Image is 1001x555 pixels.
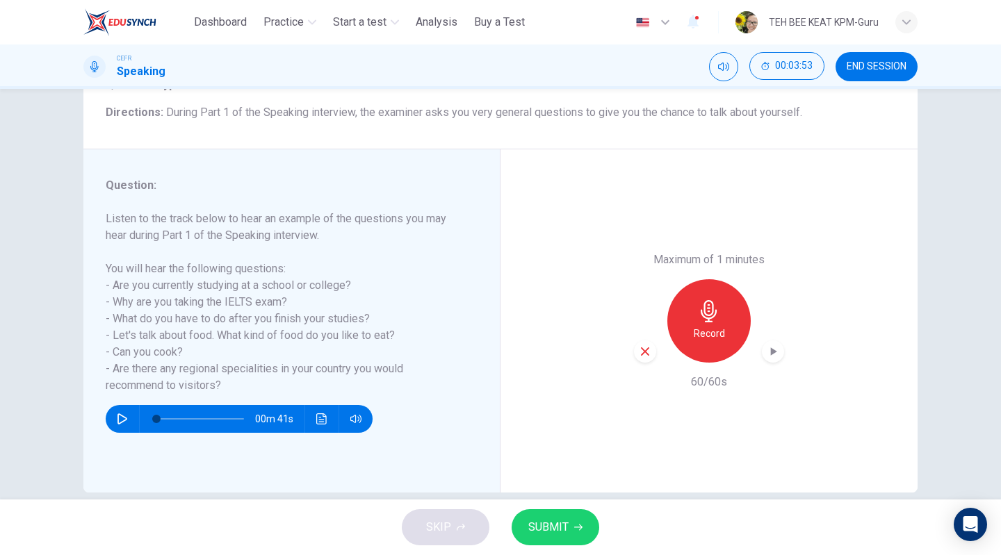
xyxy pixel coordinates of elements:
[847,61,906,72] span: END SESSION
[258,10,322,35] button: Practice
[653,251,765,268] h6: Maximum of 1 minutes
[474,14,525,31] span: Buy a Test
[775,60,813,72] span: 00:03:53
[749,52,824,81] div: Hide
[106,177,461,194] h6: Question :
[83,8,188,36] a: ELTC logo
[410,10,463,35] button: Analysis
[709,52,738,81] div: Mute
[194,14,247,31] span: Dashboard
[769,14,879,31] div: TEH BEE KEAT KPM-Guru
[954,508,987,541] div: Open Intercom Messenger
[735,11,758,33] img: Profile picture
[836,52,918,81] button: END SESSION
[106,104,895,121] h6: Directions :
[667,279,751,363] button: Record
[106,210,461,394] h6: Listen to the track below to hear an example of the questions you may hear during Part 1 of the S...
[117,53,131,63] span: CEFR
[117,63,165,80] h1: Speaking
[416,14,457,31] span: Analysis
[166,106,802,119] span: During Part 1 of the Speaking interview, the examiner asks you very general questions to give you...
[83,8,156,36] img: ELTC logo
[327,10,405,35] button: Start a test
[255,405,304,433] span: 00m 41s
[263,14,304,31] span: Practice
[188,10,252,35] button: Dashboard
[512,509,599,545] button: SUBMIT
[634,17,651,28] img: en
[691,374,727,390] h6: 60/60s
[749,52,824,80] button: 00:03:53
[694,325,725,342] h6: Record
[311,405,333,433] button: Click to see the audio transcription
[469,10,530,35] button: Buy a Test
[333,14,386,31] span: Start a test
[528,517,569,537] span: SUBMIT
